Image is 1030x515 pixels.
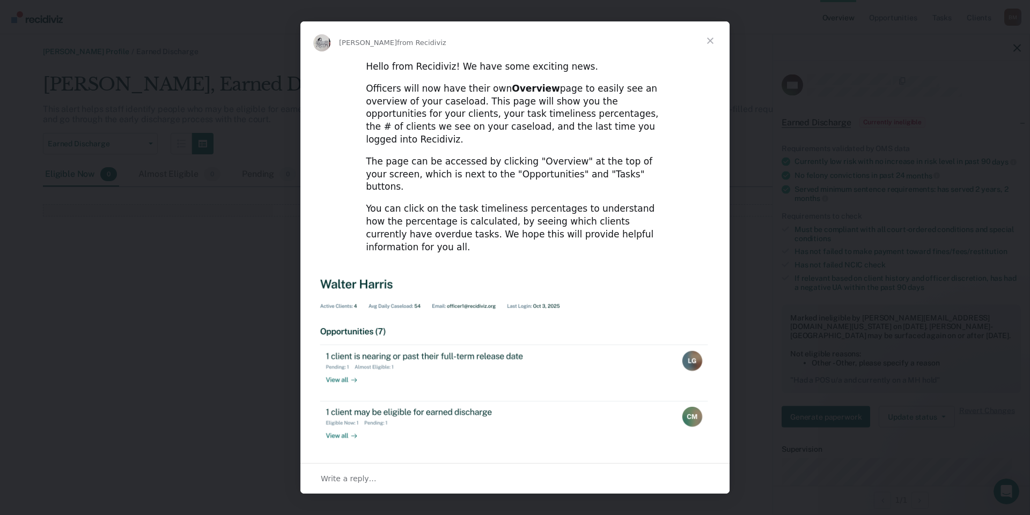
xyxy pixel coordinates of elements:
div: You can click on the task timeliness percentages to understand how the percentage is calculated, ... [366,203,664,253]
span: Close [691,21,730,60]
span: Write a reply… [321,472,377,486]
b: Overview [512,83,560,94]
div: Hello from Recidiviz! We have some exciting news. [366,61,664,73]
div: Officers will now have their own page to easily see an overview of your caseload. This page will ... [366,83,664,146]
img: Profile image for Kim [313,34,330,51]
div: Open conversation and reply [300,463,730,494]
div: The page can be accessed by clicking "Overview" at the top of your screen, which is next to the "... [366,155,664,193]
span: [PERSON_NAME] [339,39,397,47]
span: from Recidiviz [397,39,446,47]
